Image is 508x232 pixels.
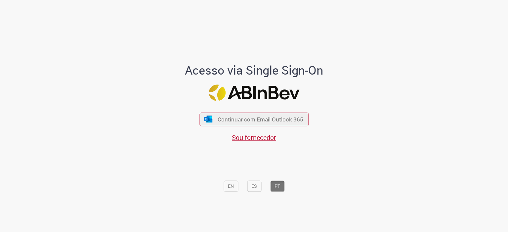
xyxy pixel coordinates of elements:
[247,181,261,192] button: ES
[204,116,213,122] img: ícone Azure/Microsoft 360
[218,116,303,123] span: Continuar com Email Outlook 365
[199,113,309,126] button: ícone Azure/Microsoft 360 Continuar com Email Outlook 365
[224,181,238,192] button: EN
[162,64,346,77] h1: Acesso via Single Sign-On
[270,181,284,192] button: PT
[232,133,276,142] a: Sou fornecedor
[209,85,299,101] img: Logo ABInBev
